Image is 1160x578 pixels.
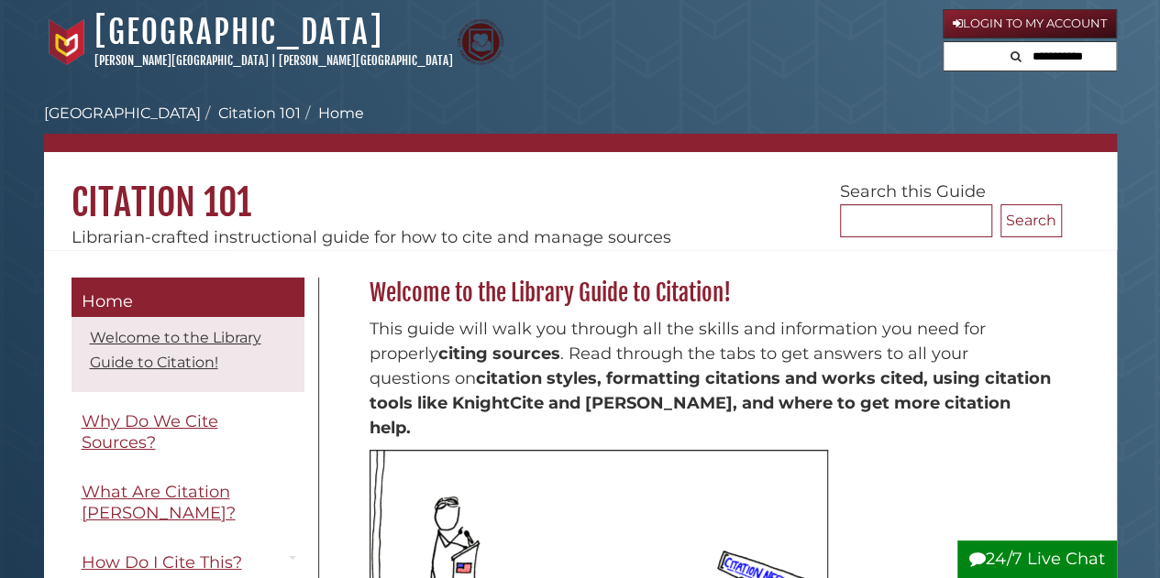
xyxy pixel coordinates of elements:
[218,104,301,122] a: Citation 101
[279,53,453,68] a: [PERSON_NAME][GEOGRAPHIC_DATA]
[438,344,560,364] strong: citing sources
[94,12,383,52] a: [GEOGRAPHIC_DATA]
[271,53,276,68] span: |
[72,227,671,247] span: Librarian-crafted instructional guide for how to cite and manage sources
[44,19,90,65] img: Calvin University
[301,103,364,125] li: Home
[82,482,236,523] span: What Are Citation [PERSON_NAME]?
[44,152,1117,225] h1: Citation 101
[82,552,242,573] span: How Do I Cite This?
[458,19,503,65] img: Calvin Theological Seminary
[360,278,1062,308] h2: Welcome to the Library Guide to Citation!
[1005,42,1027,67] button: Search
[1000,204,1062,237] button: Search
[1011,50,1022,62] i: Search
[44,103,1117,152] nav: breadcrumb
[94,53,269,68] a: [PERSON_NAME][GEOGRAPHIC_DATA]
[82,291,133,311] span: Home
[957,540,1117,578] button: 24/7 Live Chat
[72,278,304,318] a: Home
[943,9,1117,38] a: Login to My Account
[72,401,304,463] a: Why Do We Cite Sources?
[90,329,261,371] a: Welcome to the Library Guide to Citation!
[370,319,1051,438] span: This guide will walk you through all the skills and information you need for properly . Read thro...
[82,411,218,453] span: Why Do We Cite Sources?
[72,472,304,533] a: What Are Citation [PERSON_NAME]?
[370,368,1051,438] strong: citation styles, formatting citations and works cited, using citation tools like KnightCite and [...
[44,104,201,122] a: [GEOGRAPHIC_DATA]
